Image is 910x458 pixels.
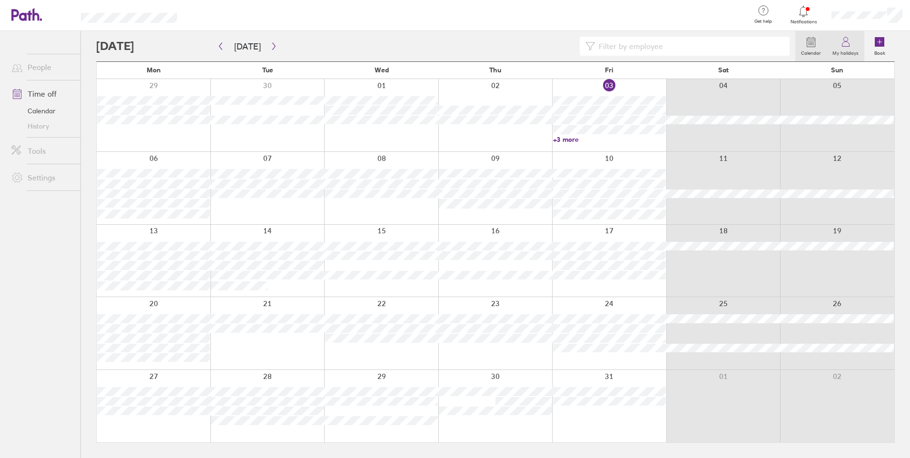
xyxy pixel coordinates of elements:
[595,37,784,55] input: Filter by employee
[4,103,80,119] a: Calendar
[4,168,80,187] a: Settings
[375,66,389,74] span: Wed
[147,66,161,74] span: Mon
[489,66,501,74] span: Thu
[262,66,273,74] span: Tue
[4,58,80,77] a: People
[553,135,666,144] a: +3 more
[4,119,80,134] a: History
[227,39,268,54] button: [DATE]
[864,31,895,61] a: Book
[605,66,613,74] span: Fri
[788,19,819,25] span: Notifications
[718,66,729,74] span: Sat
[4,141,80,160] a: Tools
[748,19,779,24] span: Get help
[4,84,80,103] a: Time off
[795,31,827,61] a: Calendar
[827,48,864,56] label: My holidays
[788,5,819,25] a: Notifications
[795,48,827,56] label: Calendar
[827,31,864,61] a: My holidays
[831,66,843,74] span: Sun
[869,48,891,56] label: Book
